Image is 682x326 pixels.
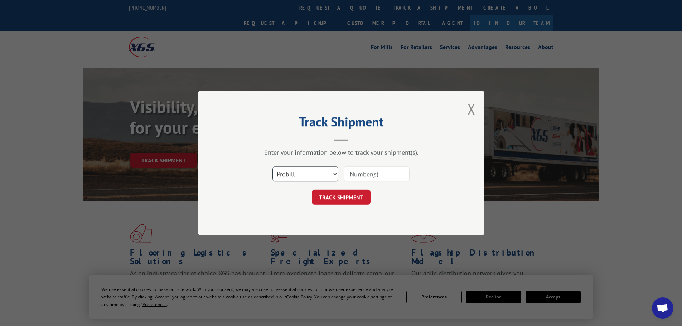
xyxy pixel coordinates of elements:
[312,190,371,205] button: TRACK SHIPMENT
[234,148,449,156] div: Enter your information below to track your shipment(s).
[652,297,673,319] div: Open chat
[344,166,410,181] input: Number(s)
[234,117,449,130] h2: Track Shipment
[468,99,475,118] button: Close modal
